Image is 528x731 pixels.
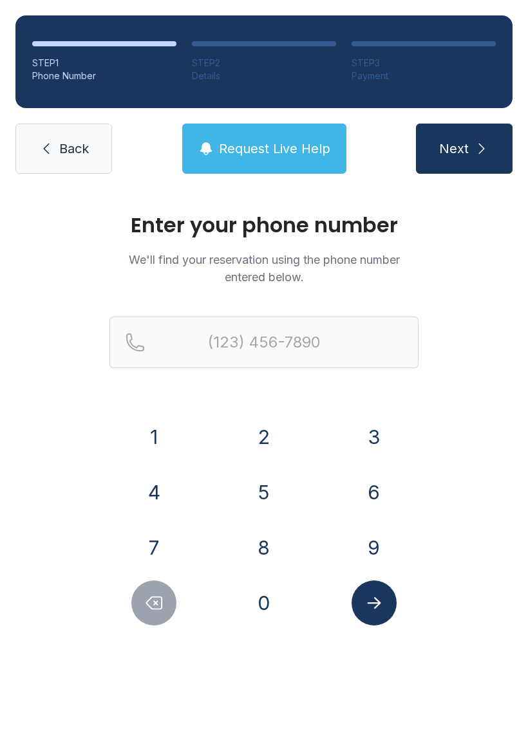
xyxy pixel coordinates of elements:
[241,470,287,515] button: 5
[131,470,176,515] button: 4
[131,414,176,459] button: 1
[352,470,397,515] button: 6
[32,57,176,69] div: STEP 1
[32,69,176,82] div: Phone Number
[59,140,89,158] span: Back
[352,69,496,82] div: Payment
[219,140,330,158] span: Request Live Help
[109,215,419,236] h1: Enter your phone number
[352,525,397,570] button: 9
[241,580,287,625] button: 0
[192,57,336,69] div: STEP 2
[241,414,287,459] button: 2
[109,317,419,368] input: Reservation phone number
[131,525,176,570] button: 7
[352,580,397,625] button: Submit lookup form
[131,580,176,625] button: Delete number
[352,414,397,459] button: 3
[241,525,287,570] button: 8
[352,57,496,69] div: STEP 3
[192,69,336,82] div: Details
[439,140,469,158] span: Next
[109,251,419,286] p: We'll find your reservation using the phone number entered below.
